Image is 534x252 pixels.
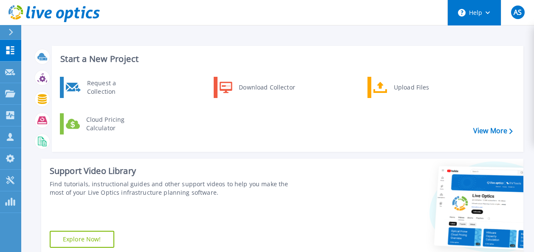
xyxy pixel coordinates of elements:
a: Download Collector [214,77,301,98]
a: Upload Files [367,77,455,98]
span: AS [514,9,522,16]
div: Support Video Library [50,165,300,176]
a: Cloud Pricing Calculator [60,113,147,134]
div: Request a Collection [83,79,145,96]
div: Find tutorials, instructional guides and other support videos to help you make the most of your L... [50,180,300,197]
div: Upload Files [390,79,452,96]
div: Cloud Pricing Calculator [82,115,145,132]
h3: Start a New Project [60,54,512,64]
a: Explore Now! [50,231,114,248]
a: View More [473,127,513,135]
div: Download Collector [235,79,299,96]
a: Request a Collection [60,77,147,98]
